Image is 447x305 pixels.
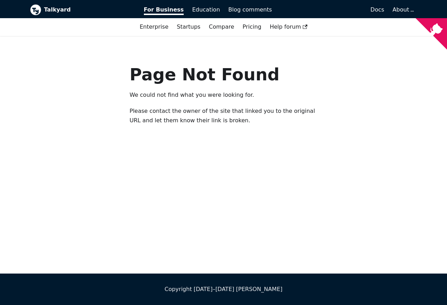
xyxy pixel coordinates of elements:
[188,4,224,16] a: Education
[276,4,389,16] a: Docs
[393,6,413,13] a: About
[30,4,41,15] img: Talkyard logo
[130,107,317,125] p: Please contact the owner of the site that linked you to the original URL and let them know their ...
[173,21,205,33] a: Startups
[30,4,134,15] a: Talkyard logoTalkyard
[228,6,272,13] span: Blog comments
[371,6,384,13] span: Docs
[130,90,317,100] p: We could not find what you were looking for.
[144,6,184,15] span: For Business
[265,21,312,33] a: Help forum
[30,285,417,294] div: Copyright [DATE]–[DATE] [PERSON_NAME]
[270,23,307,30] span: Help forum
[135,21,173,33] a: Enterprise
[239,21,266,33] a: Pricing
[44,5,134,14] b: Talkyard
[224,4,276,16] a: Blog comments
[140,4,188,16] a: For Business
[192,6,220,13] span: Education
[130,64,317,85] h1: Page Not Found
[209,23,234,30] a: Compare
